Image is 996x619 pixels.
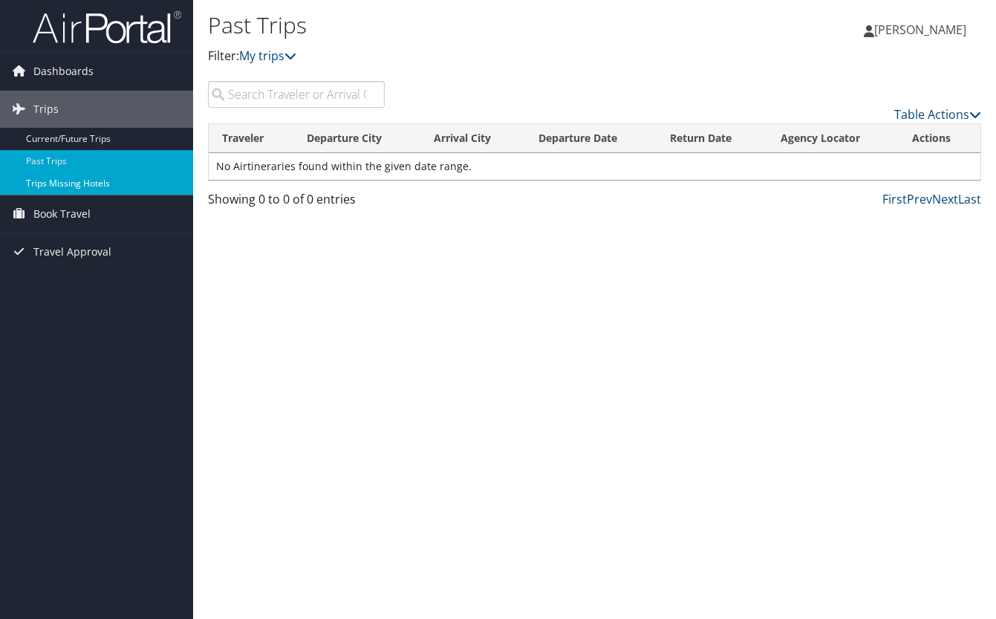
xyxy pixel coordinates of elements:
[525,124,657,153] th: Departure Date: activate to sort column ascending
[882,191,907,207] a: First
[208,47,723,66] p: Filter:
[874,22,966,38] span: [PERSON_NAME]
[209,124,293,153] th: Traveler: activate to sort column ascending
[33,91,59,128] span: Trips
[239,48,296,64] a: My trips
[208,190,385,215] div: Showing 0 to 0 of 0 entries
[420,124,525,153] th: Arrival City: activate to sort column ascending
[958,191,981,207] a: Last
[33,195,91,233] span: Book Travel
[894,106,981,123] a: Table Actions
[864,7,981,52] a: [PERSON_NAME]
[899,124,980,153] th: Actions
[33,53,94,90] span: Dashboards
[932,191,958,207] a: Next
[208,81,385,108] input: Search Traveler or Arrival City
[33,10,181,45] img: airportal-logo.png
[657,124,766,153] th: Return Date: activate to sort column ascending
[208,10,723,41] h1: Past Trips
[767,124,899,153] th: Agency Locator: activate to sort column ascending
[293,124,420,153] th: Departure City: activate to sort column ascending
[209,153,980,180] td: No Airtineraries found within the given date range.
[907,191,932,207] a: Prev
[33,233,111,270] span: Travel Approval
